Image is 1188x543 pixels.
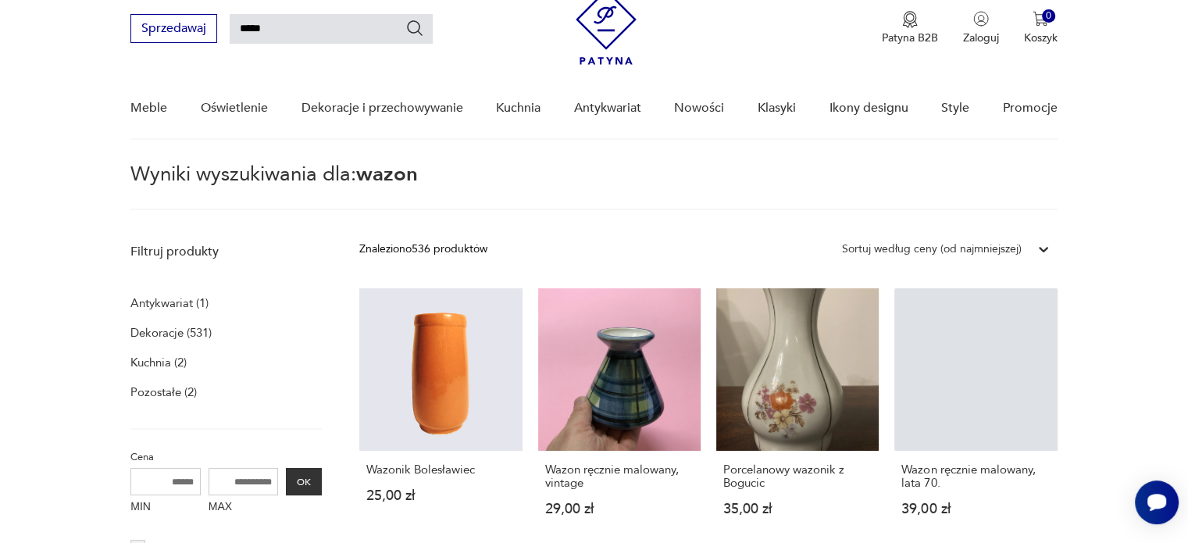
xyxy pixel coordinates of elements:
[209,495,279,520] label: MAX
[130,448,322,466] p: Cena
[1135,480,1179,524] iframe: Smartsupp widget button
[496,78,540,138] a: Kuchnia
[130,381,197,403] a: Pozostałe (2)
[882,30,938,45] p: Patyna B2B
[359,241,487,258] div: Znaleziono 536 produktów
[130,495,201,520] label: MIN
[882,11,938,45] a: Ikona medaluPatyna B2B
[130,322,212,344] a: Dekoracje (531)
[130,78,167,138] a: Meble
[301,78,462,138] a: Dekoracje i przechowywanie
[1003,78,1058,138] a: Promocje
[545,502,694,516] p: 29,00 zł
[1033,11,1048,27] img: Ikona koszyka
[130,292,209,314] a: Antykwariat (1)
[574,78,641,138] a: Antykwariat
[366,463,515,477] h3: Wazonik Bolesławiec
[130,243,322,260] p: Filtruj produkty
[1024,30,1058,45] p: Koszyk
[963,11,999,45] button: Zaloguj
[405,19,424,38] button: Szukaj
[901,502,1050,516] p: 39,00 zł
[130,24,217,35] a: Sprzedawaj
[130,352,187,373] a: Kuchnia (2)
[901,463,1050,490] h3: Wazon ręcznie malowany, lata 70.
[286,468,322,495] button: OK
[829,78,908,138] a: Ikony designu
[902,11,918,28] img: Ikona medalu
[723,502,872,516] p: 35,00 zł
[963,30,999,45] p: Zaloguj
[882,11,938,45] button: Patyna B2B
[356,160,418,188] span: wazon
[842,241,1022,258] div: Sortuj według ceny (od najmniejszej)
[366,489,515,502] p: 25,00 zł
[723,463,872,490] h3: Porcelanowy wazonik z Bogucic
[130,14,217,43] button: Sprzedawaj
[201,78,268,138] a: Oświetlenie
[941,78,969,138] a: Style
[973,11,989,27] img: Ikonka użytkownika
[545,463,694,490] h3: Wazon ręcznie malowany, vintage
[674,78,724,138] a: Nowości
[758,78,796,138] a: Klasyki
[1042,9,1055,23] div: 0
[130,165,1057,210] p: Wyniki wyszukiwania dla:
[1024,11,1058,45] button: 0Koszyk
